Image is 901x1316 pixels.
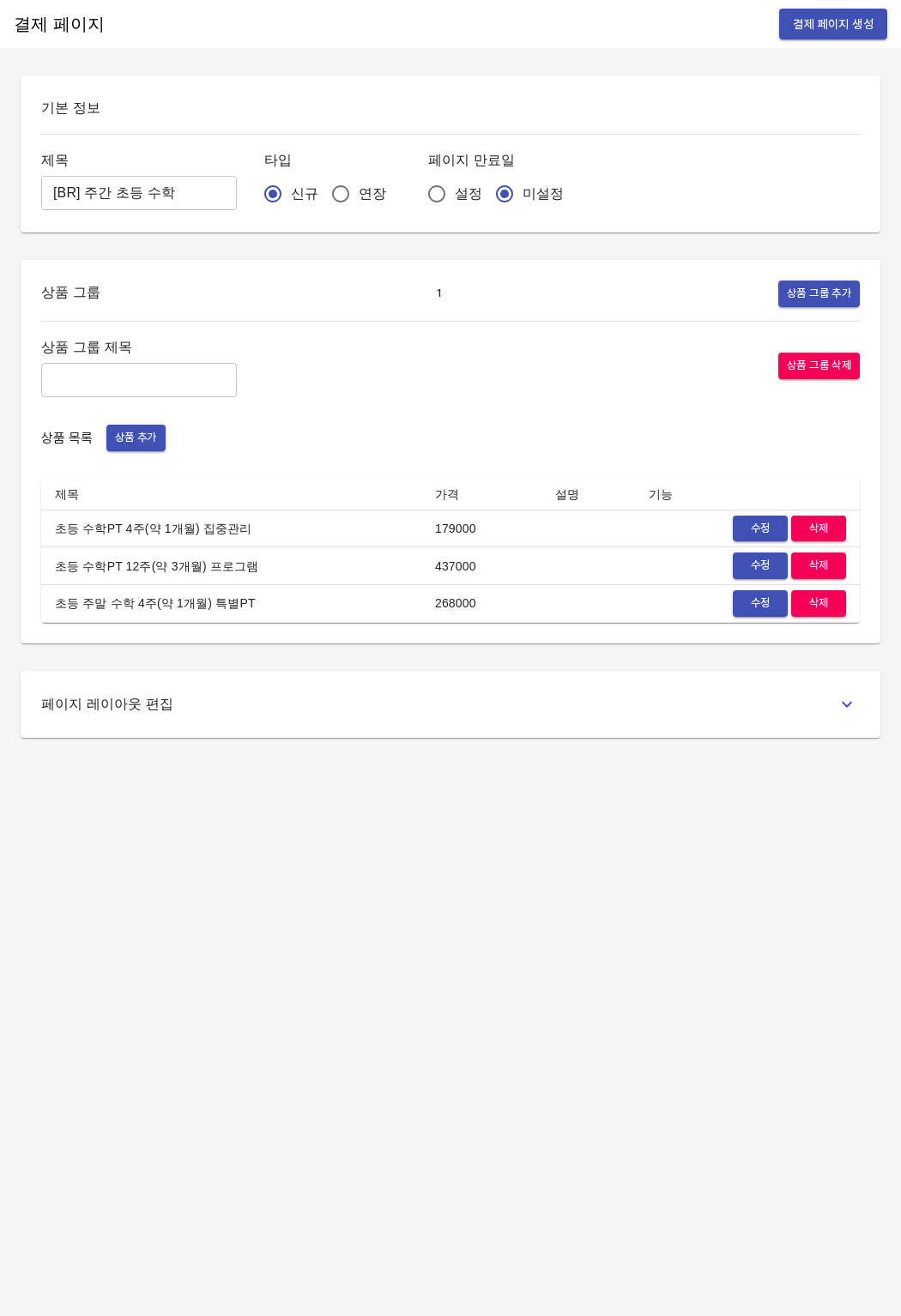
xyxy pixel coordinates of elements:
button: 수정 [733,516,788,542]
button: 수정 [733,590,788,617]
span: 미설정 [523,184,564,204]
span: 삭제 [800,594,838,613]
span: 상품 그룹 추가 [787,284,851,304]
span: 연장 [359,184,386,204]
td: 초등 수학PT 4주(약 1개월) 집중관리 [41,510,421,547]
span: 상품 목록 [41,430,93,446]
button: 삭제 [791,516,846,542]
td: 268000 [421,585,541,623]
span: 수정 [741,519,779,539]
td: 초등 수학PT 12주(약 3개월) 프로그램 [41,547,421,585]
span: 신규 [291,184,318,204]
button: 상품 그룹 추가 [778,281,860,307]
h6: 페이지 만료일 [428,148,578,172]
h6: 페이지 레이아웃 편집 [41,692,174,716]
button: toggle-layout [834,691,860,717]
h6: 결제 페이지 [14,10,105,38]
button: 1 [422,281,457,307]
td: 179000 [421,510,541,547]
th: 제목 [41,479,421,510]
span: 삭제 [800,519,838,539]
button: 결제 페이지 생성 [779,9,887,40]
div: 페이지 레이아웃 편집toggle-layout [41,691,860,717]
button: 수정 [733,552,788,579]
th: 가격 [421,479,541,510]
h6: 제목 [41,148,237,172]
span: 수정 [741,556,779,576]
h6: 상품 그룹 [41,281,100,307]
button: 삭제 [791,590,846,617]
td: 초등 주말 수학 4주(약 1개월) 특별PT [41,585,421,623]
span: 상품 추가 [115,428,157,448]
span: 삭제 [800,556,838,576]
span: 설정 [455,184,482,204]
button: 상품 그룹 삭제 [778,353,860,379]
button: 상품 추가 [106,425,166,451]
span: 수정 [741,594,779,613]
th: 설명 [541,479,635,510]
h6: 기본 정보 [41,96,860,120]
button: 삭제 [791,552,846,579]
th: 기능 [635,479,860,510]
span: 1 [426,284,452,304]
span: 상품 그룹 삭제 [787,356,851,376]
h6: 타입 [264,148,401,172]
span: 결제 페이지 생성 [793,14,874,35]
h6: 상품 그룹 제목 [41,335,237,359]
td: 437000 [421,547,541,585]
